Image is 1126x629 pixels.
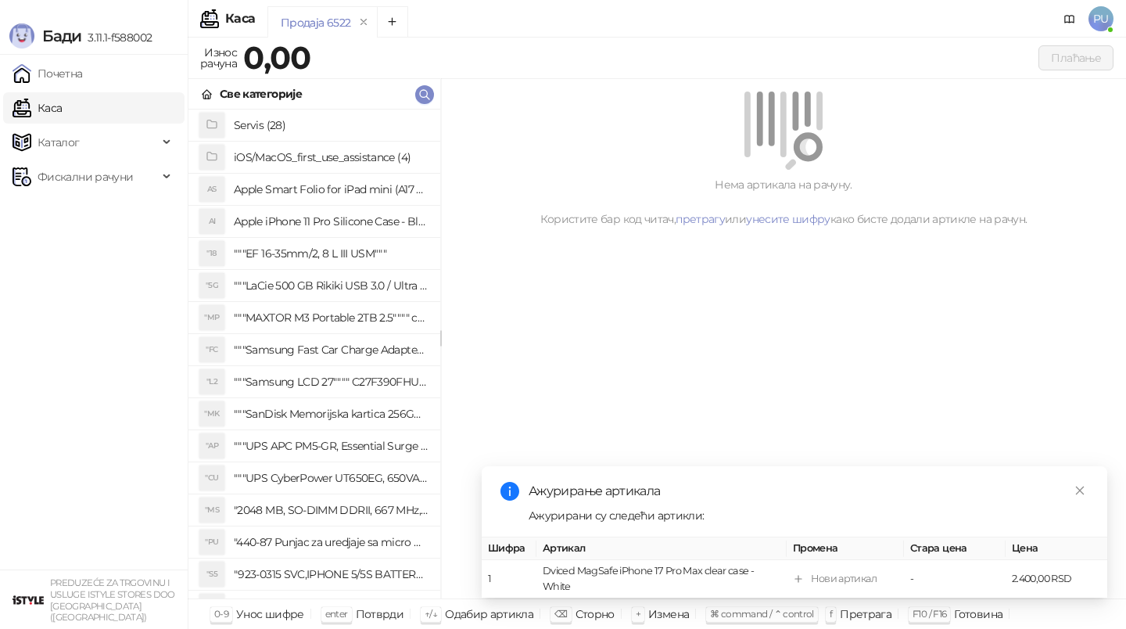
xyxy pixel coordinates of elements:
th: Промена [787,537,904,560]
span: ⌘ command / ⌃ control [710,608,814,620]
div: Одабир артикла [445,604,533,624]
h4: "440-87 Punjac za uredjaje sa micro USB portom 4/1, Stand." [234,530,428,555]
div: Каса [225,13,255,25]
h4: """UPS APC PM5-GR, Essential Surge Arrest,5 utic_nica""" [234,433,428,458]
div: "CU [199,465,224,491]
div: Измена [648,604,689,624]
div: "AP [199,433,224,458]
th: Шифра [482,537,536,560]
strong: 0,00 [243,38,310,77]
div: Нови артикал [811,571,877,587]
div: "L2 [199,369,224,394]
h4: """EF 16-35mm/2, 8 L III USM""" [234,241,428,266]
span: PU [1088,6,1113,31]
div: Продаја 6522 [281,14,350,31]
div: Готовина [954,604,1002,624]
a: Почетна [13,58,83,89]
div: "5G [199,273,224,298]
h4: "923-0448 SVC,IPHONE,TOURQUE DRIVER KIT .65KGF- CM Šrafciger " [234,594,428,619]
div: Сторно [576,604,615,624]
div: "MP [199,305,224,330]
span: ⌫ [554,608,567,620]
th: Стара цена [904,537,1006,560]
div: Потврди [356,604,404,624]
div: "SD [199,594,224,619]
img: 64x64-companyLogo-77b92cf4-9946-4f36-9751-bf7bb5fd2c7d.png [13,584,44,616]
div: Износ рачуна [197,42,240,74]
div: "FC [199,337,224,362]
span: 3.11.1-f588002 [81,31,152,45]
h4: """Samsung LCD 27"""" C27F390FHUXEN""" [234,369,428,394]
th: Цена [1006,537,1107,560]
button: remove [353,16,374,29]
span: info-circle [500,482,519,501]
div: Ажурирање артикала [529,482,1088,501]
span: 0-9 [214,608,228,620]
td: 2.400,00 RSD [1006,560,1107,598]
h4: Apple iPhone 11 Pro Silicone Case - Black [234,209,428,234]
a: унесите шифру [746,212,830,226]
h4: """SanDisk Memorijska kartica 256GB microSDXC sa SD adapterom SDSQXA1-256G-GN6MA - Extreme PLUS, ... [234,401,428,426]
span: f [830,608,832,620]
span: F10 / F16 [913,608,946,620]
h4: """UPS CyberPower UT650EG, 650VA/360W , line-int., s_uko, desktop""" [234,465,428,491]
div: "PU [199,530,224,555]
span: close [1074,485,1085,496]
h4: iOS/MacOS_first_use_assistance (4) [234,145,428,170]
td: Dviced MagSafe iPhone 17 Pro Max clear case - White [536,560,787,598]
h4: """Samsung Fast Car Charge Adapter, brzi auto punja_, boja crna""" [234,337,428,362]
span: Каталог [38,127,80,158]
div: Све категорије [220,85,302,102]
h4: """LaCie 500 GB Rikiki USB 3.0 / Ultra Compact & Resistant aluminum / USB 3.0 / 2.5""""""" [234,273,428,298]
button: Add tab [377,6,408,38]
h4: Servis (28) [234,113,428,138]
button: Плаћање [1038,45,1113,70]
div: grid [188,110,440,598]
h4: "923-0315 SVC,IPHONE 5/5S BATTERY REMOVAL TRAY Držač za iPhone sa kojim se otvara display [234,562,428,587]
div: "S5 [199,562,224,587]
div: Нема артикала на рачуну. Користите бар код читач, или како бисте додали артикле на рачун. [460,176,1107,228]
div: Унос шифре [236,604,304,624]
a: Каса [13,92,62,124]
img: Logo [9,23,34,49]
span: enter [325,608,348,620]
td: - [904,560,1006,598]
span: ↑/↓ [425,608,437,620]
div: AS [199,177,224,202]
a: Close [1071,482,1088,499]
span: + [636,608,640,620]
h4: Apple Smart Folio for iPad mini (A17 Pro) - Sage [234,177,428,202]
h4: """MAXTOR M3 Portable 2TB 2.5"""" crni eksterni hard disk HX-M201TCB/GM""" [234,305,428,330]
small: PREDUZEĆE ZA TRGOVINU I USLUGE ISTYLE STORES DOO [GEOGRAPHIC_DATA] ([GEOGRAPHIC_DATA]) [50,577,175,623]
div: "MK [199,401,224,426]
h4: "2048 MB, SO-DIMM DDRII, 667 MHz, Napajanje 1,8 0,1 V, Latencija CL5" [234,498,428,523]
span: Фискални рачуни [38,161,133,192]
div: "18 [199,241,224,266]
div: AI [199,209,224,234]
a: Документација [1057,6,1082,31]
div: "MS [199,498,224,523]
div: Претрага [840,604,891,624]
td: 1 [482,560,536,598]
th: Артикал [536,537,787,560]
span: Бади [42,27,81,45]
a: претрагу [676,212,725,226]
div: Ажурирани су следећи артикли: [529,507,1088,524]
